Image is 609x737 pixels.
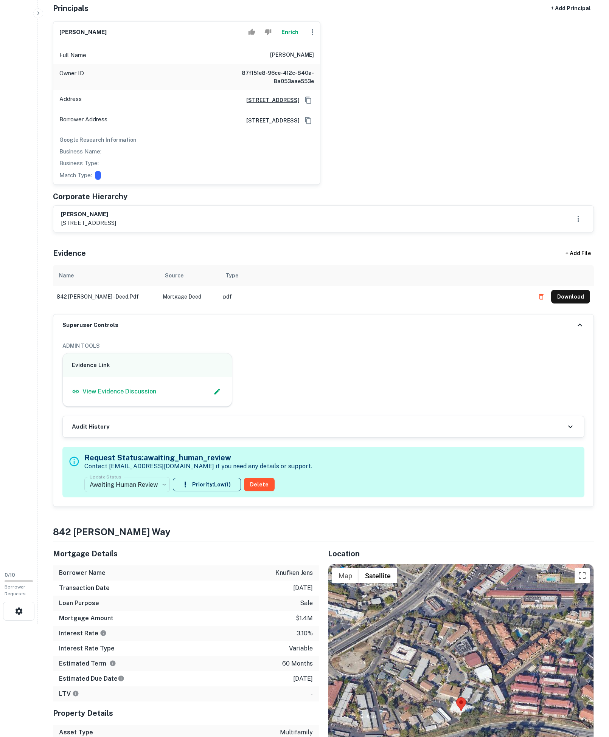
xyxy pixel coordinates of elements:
a: View Evidence Discussion [72,387,156,396]
span: Borrower Requests [5,584,26,596]
iframe: Chat Widget [571,677,609,713]
p: [STREET_ADDRESS] [61,218,116,228]
button: Reject [261,25,275,40]
p: sale [300,599,313,608]
button: Accept [245,25,258,40]
p: 60 months [282,659,313,668]
p: Address [59,94,82,106]
h6: Superuser Controls [62,321,118,330]
h6: ADMIN TOOLS [62,342,584,350]
h6: Borrower Name [59,568,106,578]
p: $1.4m [296,614,313,623]
p: knufken jens [275,568,313,578]
h5: Location [328,548,594,559]
th: Type [219,265,531,286]
h6: Transaction Date [59,584,110,593]
h5: Corporate Hierarchy [53,191,127,202]
h5: Mortgage Details [53,548,319,559]
h6: 87f151e8-96ce-412c-840a-8a053aae553e [223,69,314,85]
h6: Evidence Link [72,361,223,370]
h6: LTV [59,689,79,698]
p: multifamily [280,728,313,737]
button: Delete file [534,291,548,303]
p: Borrower Address [59,115,107,126]
p: Match Type: [59,171,92,180]
svg: Term is based on a standard schedule for this type of loan. [109,660,116,667]
button: + Add Principal [548,2,594,15]
th: Name [53,265,159,286]
button: Copy Address [303,115,314,126]
h6: [PERSON_NAME] [61,210,116,219]
p: variable [289,644,313,653]
h5: Principals [53,3,89,14]
svg: Estimate is based on a standard schedule for this type of loan. [118,675,124,682]
button: Show satellite imagery [359,568,397,583]
span: 0 / 10 [5,572,15,578]
p: Business Name: [59,147,101,156]
button: Edit Slack Link [211,386,223,397]
a: [STREET_ADDRESS] [240,116,300,125]
td: 842 [PERSON_NAME] - deed.pdf [53,286,159,307]
p: Business Type: [59,159,99,168]
h6: Loan Purpose [59,599,99,608]
h6: Estimated Term [59,659,116,668]
div: Awaiting Human Review [84,474,170,495]
h6: Asset Type [59,728,93,737]
h5: Evidence [53,248,86,259]
button: Priority:Low(1) [173,478,241,491]
svg: LTVs displayed on the website are for informational purposes only and may be reported incorrectly... [72,690,79,697]
button: Download [551,290,590,303]
div: + Add File [552,247,604,260]
h5: Property Details [53,708,319,719]
h6: Interest Rate [59,629,107,638]
p: 3.10% [297,629,313,638]
p: Owner ID [59,69,84,85]
h6: [PERSON_NAME] [59,28,107,37]
p: Full Name [59,51,86,60]
p: Contact [EMAIL_ADDRESS][DOMAIN_NAME] if you need any details or support. [84,462,312,471]
h6: Mortgage Amount [59,614,113,623]
h6: Interest Rate Type [59,644,115,653]
a: [STREET_ADDRESS] [240,96,300,104]
button: Delete [244,478,275,491]
th: Source [159,265,219,286]
h6: [PERSON_NAME] [270,51,314,60]
svg: The interest rates displayed on the website are for informational purposes only and may be report... [100,630,107,636]
button: Toggle fullscreen view [575,568,590,583]
h4: 842 [PERSON_NAME] way [53,525,594,539]
div: Name [59,271,74,280]
h5: Request Status: awaiting_human_review [84,452,312,463]
p: - [311,689,313,698]
button: Show street map [332,568,359,583]
h6: Audit History [72,423,109,431]
p: [DATE] [293,584,313,593]
div: scrollable content [53,265,594,314]
h6: Estimated Due Date [59,674,124,683]
label: Update Status [90,474,121,480]
button: Copy Address [303,94,314,106]
td: Mortgage Deed [159,286,219,307]
div: Type [225,271,238,280]
td: pdf [219,286,531,307]
h6: Google Research Information [59,136,314,144]
p: [DATE] [293,674,313,683]
button: Enrich [278,25,302,40]
div: Source [165,271,183,280]
p: View Evidence Discussion [82,387,156,396]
